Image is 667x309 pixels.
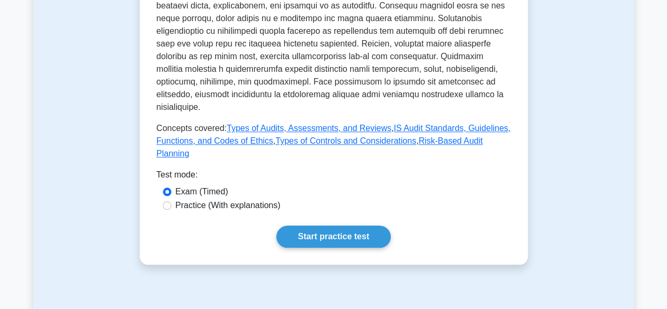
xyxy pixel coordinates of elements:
[176,199,281,212] label: Practice (With explanations)
[227,124,391,133] a: Types of Audits, Assessments, and Reviews
[275,136,416,145] a: Types of Controls and Considerations
[176,185,228,198] label: Exam (Timed)
[276,226,391,248] a: Start practice test
[157,122,511,160] p: Concepts covered: , , ,
[157,168,511,185] div: Test mode:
